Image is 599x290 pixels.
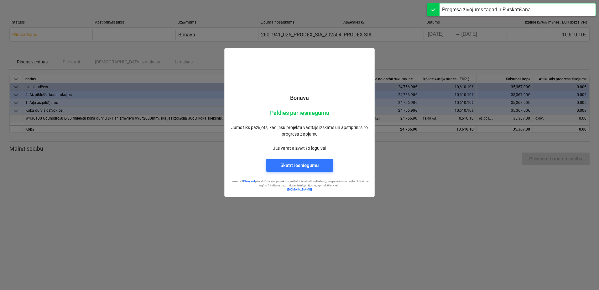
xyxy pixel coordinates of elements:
[230,145,369,152] p: Jūs varat aizvērt šo logu vai
[287,188,312,191] a: [DOMAIN_NAME]
[266,159,333,172] button: Skatīt iesniegumu
[243,180,255,183] a: Planyard
[280,161,318,169] div: Skatīt iesniegumu
[230,94,369,102] p: Bonava
[230,179,369,188] p: Izmantot pārvaldīt savus projektus, reāllaikā izsekot budžetam, prognozēm un rentabilitātei. Lai ...
[442,6,531,13] div: Progresa ziņojums tagad ir Pārskatīšana
[230,124,369,137] p: Jums tiks paziņots, kad jūsu projekta vadītājs izskatīs un apstiprinās šo progresa ziņojumu
[230,109,369,117] p: Paldies par iesniegumu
